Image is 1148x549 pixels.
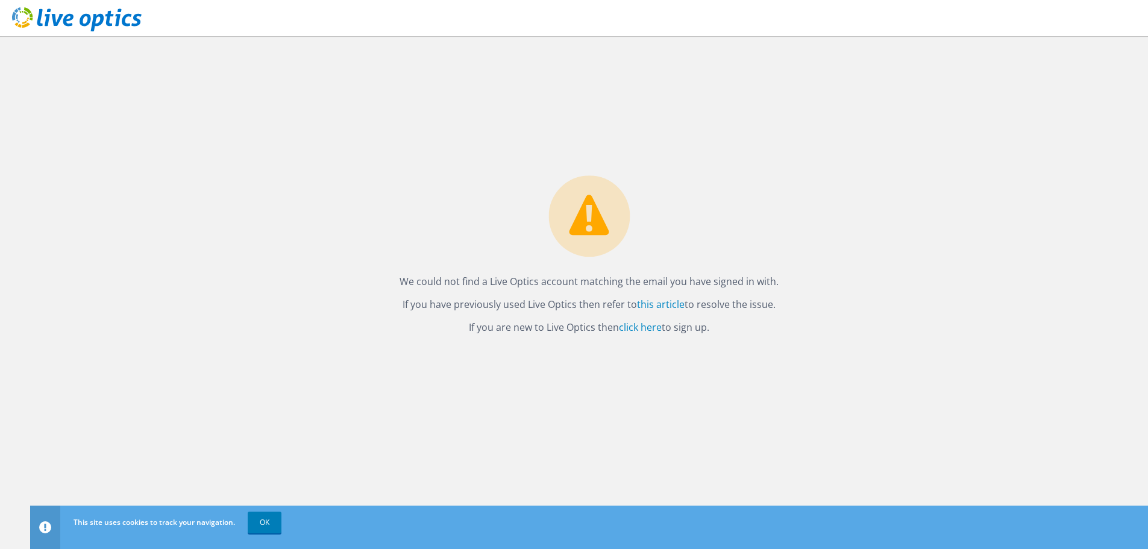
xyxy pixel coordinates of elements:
[400,273,779,290] p: We could not find a Live Optics account matching the email you have signed in with.
[619,321,662,334] a: click here
[400,296,779,313] p: If you have previously used Live Optics then refer to to resolve the issue.
[400,319,779,336] p: If you are new to Live Optics then to sign up.
[637,298,685,311] a: this article
[74,517,235,527] span: This site uses cookies to track your navigation.
[248,512,281,533] a: OK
